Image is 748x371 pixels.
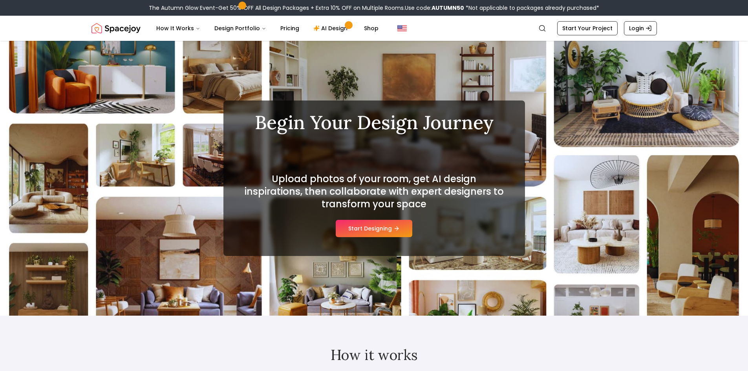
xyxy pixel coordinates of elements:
button: Start Designing [336,220,412,237]
img: Spacejoy Logo [91,20,141,36]
a: Pricing [274,20,305,36]
h1: Begin Your Design Journey [242,113,506,132]
a: AI Design [307,20,356,36]
a: Shop [358,20,385,36]
a: Spacejoy [91,20,141,36]
span: Use code: [405,4,464,12]
a: Login [624,21,657,35]
h2: Upload photos of your room, get AI design inspirations, then collaborate with expert designers to... [242,173,506,210]
button: Design Portfolio [208,20,272,36]
div: The Autumn Glow Event-Get 50% OFF All Design Packages + Extra 10% OFF on Multiple Rooms. [149,4,599,12]
button: How It Works [150,20,207,36]
b: AUTUMN50 [432,4,464,12]
nav: Global [91,16,657,41]
nav: Main [150,20,385,36]
h2: How it works [135,347,613,363]
span: *Not applicable to packages already purchased* [464,4,599,12]
a: Start Your Project [557,21,618,35]
img: United States [397,24,407,33]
